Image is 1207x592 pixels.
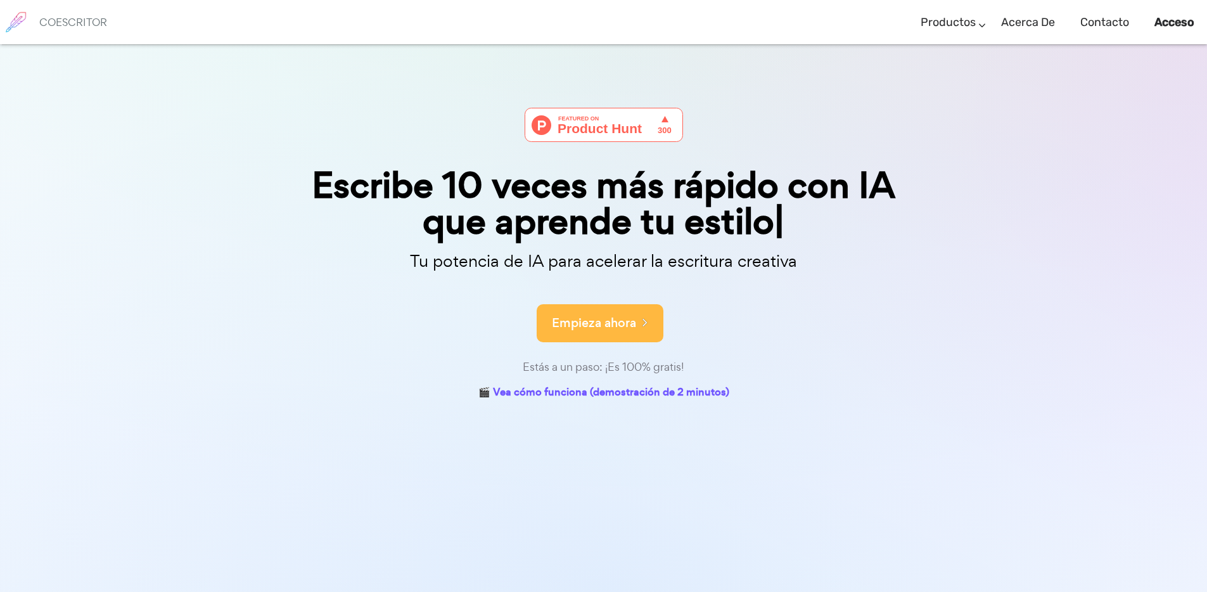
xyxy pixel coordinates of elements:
[1154,4,1194,41] a: Acceso
[39,15,107,29] font: COESCRITOR
[921,15,976,29] font: Productos
[1001,15,1055,29] font: Acerca de
[1154,15,1194,29] font: Acceso
[523,359,684,374] font: Estás a un paso: ¡Es 100% gratis!
[1080,15,1129,29] font: Contacto
[921,4,976,41] a: Productos
[312,160,895,247] font: Escribe 10 veces más rápido con IA que aprende tu estilo
[552,314,636,331] font: Empieza ahora
[1001,4,1055,41] a: Acerca de
[478,383,729,403] a: 🎬 Vea cómo funciona (demostración de 2 minutos)
[537,304,663,342] button: Empieza ahora
[410,250,797,272] font: Tu potencia de IA para acelerar la escritura creativa
[478,385,729,399] font: 🎬 Vea cómo funciona (demostración de 2 minutos)
[1080,4,1129,41] a: Contacto
[525,108,683,142] img: Cowriter: Tu aliado de IA para acelerar la escritura creativa | Product Hunt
